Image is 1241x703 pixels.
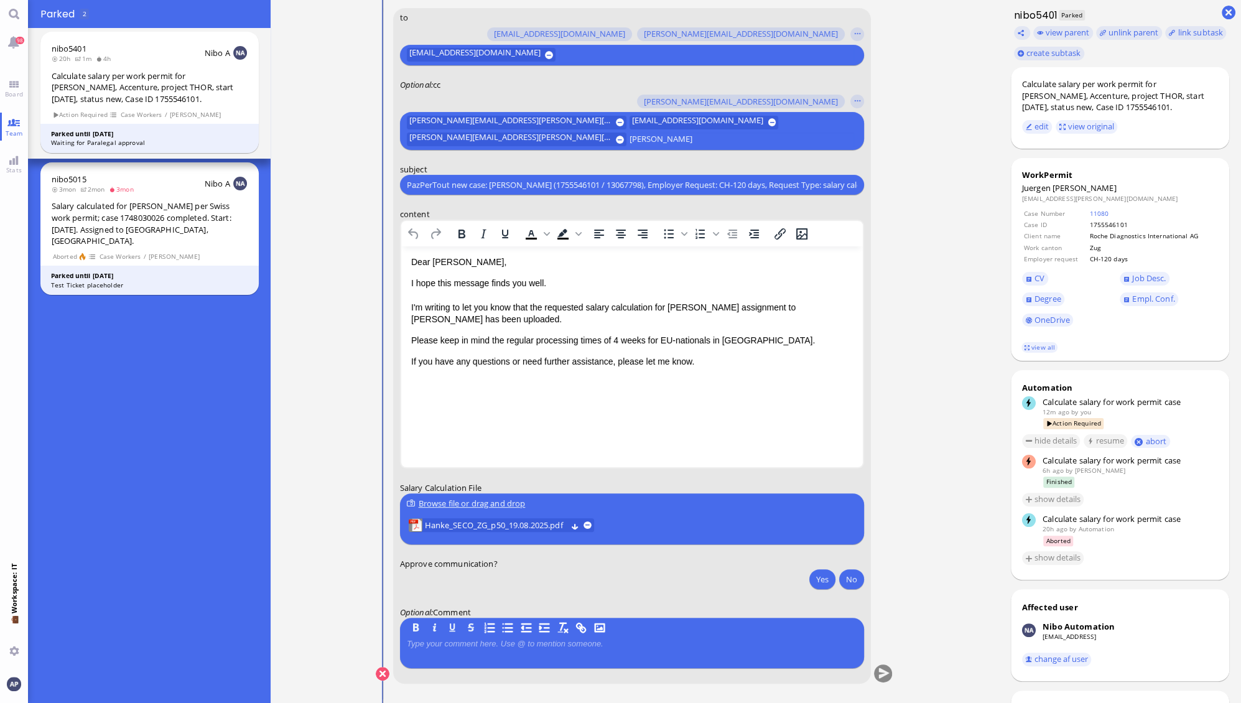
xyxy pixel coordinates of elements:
[400,483,481,494] span: Salary Calculation File
[1014,26,1030,40] button: Copy ticket nibo5401 link to clipboard
[552,225,583,243] div: Background color Black
[409,116,611,129] span: [PERSON_NAME][EMAIL_ADDRESS][PERSON_NAME][DOMAIN_NAME]
[1078,524,1113,533] span: automation@bluelakelegal.com
[427,622,441,635] button: I
[407,133,626,147] button: [PERSON_NAME][EMAIL_ADDRESS][PERSON_NAME][DOMAIN_NAME]
[1022,653,1092,666] button: change af user
[109,185,137,193] span: 3mon
[1056,120,1118,134] button: view original
[51,129,248,139] div: Parked until [DATE]
[1022,272,1048,286] a: CV
[644,97,838,107] span: [PERSON_NAME][EMAIL_ADDRESS][DOMAIN_NAME]
[1053,182,1117,193] span: [PERSON_NAME]
[588,225,610,243] button: Align left
[205,47,230,58] span: Nibo A
[1089,254,1216,264] td: CH-120 days
[1022,78,1218,113] div: Calculate salary per work permit for [PERSON_NAME], Accenture, project THOR, start [DATE], status...
[425,225,446,243] button: Redo
[1033,26,1093,40] button: view parent
[464,622,478,635] button: S
[451,225,472,243] button: Bold
[1132,293,1174,304] span: Empl. Conf.
[7,677,21,691] img: You
[205,178,230,189] span: Nibo A
[52,174,86,185] a: nibo5015
[407,116,626,129] button: [PERSON_NAME][EMAIL_ADDRESS][PERSON_NAME][DOMAIN_NAME]
[52,109,108,120] span: Action Required
[571,521,579,529] button: Download Hanke_SECO_ZG_p50_19.08.2025.pdf
[425,519,567,533] a: View Hanke_SECO_ZG_p50_19.08.2025.pdf
[494,30,625,40] span: [EMAIL_ADDRESS][DOMAIN_NAME]
[409,622,423,635] button: B
[1022,551,1084,565] button: show details
[1059,10,1085,21] span: Parked
[1043,418,1104,429] span: Action Required
[1074,466,1125,475] span: janet.mathews@bluelakelegal.com
[409,49,541,62] span: [EMAIL_ADDRESS][DOMAIN_NAME]
[96,54,115,63] span: 4h
[1023,220,1088,230] td: Case ID
[1165,26,1226,40] task-group-action-menu: link subtask
[1043,621,1115,632] div: Nibo Automation
[1080,407,1090,416] span: anand.pazhenkottil@bluelakelegal.com
[1089,209,1109,218] a: 11080
[644,30,838,40] span: [PERSON_NAME][EMAIL_ADDRESS][DOMAIN_NAME]
[2,129,26,137] span: Team
[610,225,631,243] button: Align center
[1089,243,1216,253] td: Zug
[839,569,864,589] button: No
[40,7,79,21] span: Parked
[148,251,200,262] span: [PERSON_NAME]
[52,251,77,262] span: Aborted
[1071,407,1078,416] span: by
[487,27,632,41] button: [EMAIL_ADDRESS][DOMAIN_NAME]
[409,519,422,533] img: Hanke_SECO_ZG_p50_19.08.2025.pdf
[1120,292,1178,306] a: Empl. Conf.
[1023,208,1088,218] td: Case Number
[425,519,567,533] span: Hanke_SECO_ZG_p50_19.08.2025.pdf
[1043,632,1096,641] a: [EMAIL_ADDRESS]
[400,558,498,569] span: Approve communication?
[143,251,147,262] span: /
[1066,466,1072,475] span: by
[1178,27,1223,38] span: link subtask
[632,116,763,129] span: [EMAIL_ADDRESS][DOMAIN_NAME]
[83,9,86,18] span: 2
[1022,602,1078,613] div: Affected user
[1089,220,1216,230] td: 1755546101
[51,271,248,281] div: Parked until [DATE]
[809,569,835,589] button: Yes
[1034,293,1061,304] span: Degree
[630,116,779,129] button: [EMAIL_ADDRESS][DOMAIN_NAME]
[1022,169,1218,180] div: WorkPermit
[473,225,494,243] button: Italic
[1011,8,1058,22] h1: nibo5401
[1023,231,1088,241] td: Client name
[722,225,743,243] button: Decrease indent
[407,497,857,510] div: Browse file or drag and drop
[80,185,109,193] span: 2mon
[1132,272,1166,284] span: Job Desc.
[1096,26,1162,40] button: unlink parent
[769,225,791,243] button: Insert/edit link
[1022,292,1064,306] a: Degree
[52,70,248,105] div: Calculate salary per work permit for [PERSON_NAME], Accenture, project THOR, start [DATE], status...
[409,519,594,533] lob-view: Hanke_SECO_ZG_p50_19.08.2025.pdf
[99,251,141,262] span: Case Workers
[52,43,86,54] span: nibo5401
[1069,524,1076,533] span: by
[495,225,516,243] button: Underline
[446,622,460,635] button: U
[1043,536,1073,546] span: Aborted
[1089,231,1216,241] td: Roche Diagnostics International AG
[1034,272,1044,284] span: CV
[51,281,248,290] div: Test Ticket placeholder
[1022,194,1218,203] dd: [EMAIL_ADDRESS][PERSON_NAME][DOMAIN_NAME]
[1022,623,1036,637] img: Nibo Automation
[233,177,247,190] img: NA
[1043,477,1074,487] span: Finished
